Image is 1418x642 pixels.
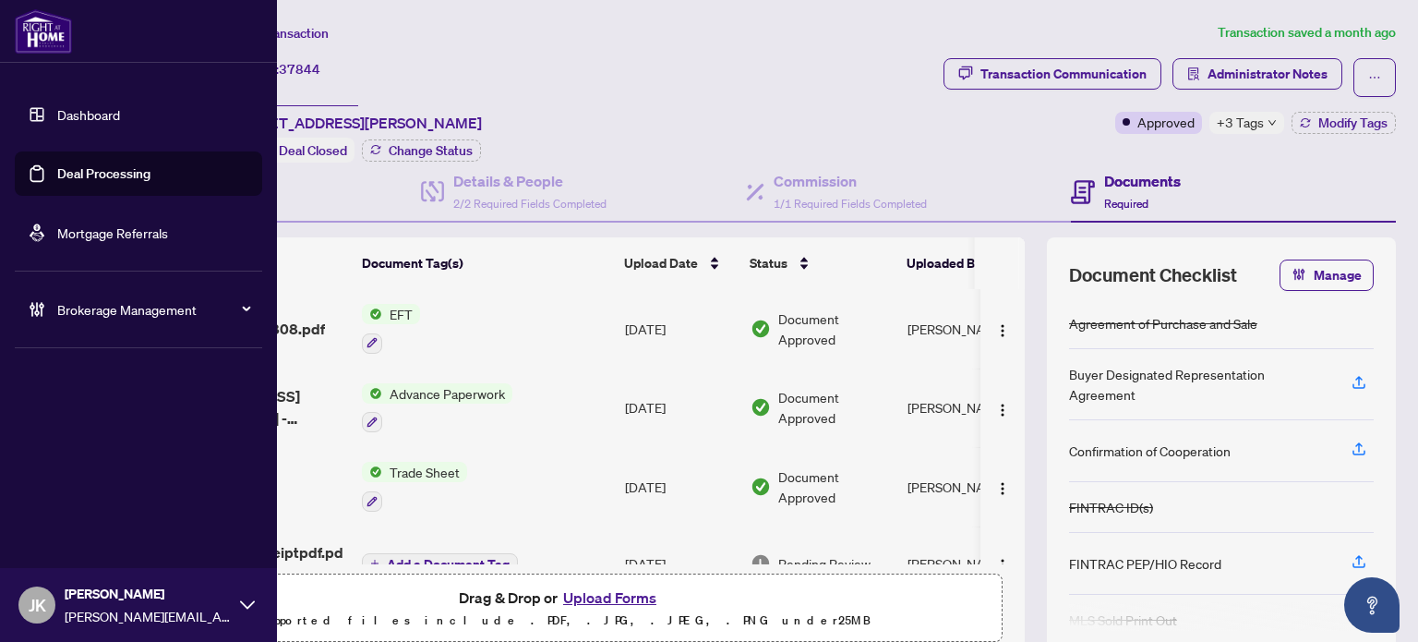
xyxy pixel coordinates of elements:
th: Status [742,237,899,289]
button: Logo [988,393,1017,422]
img: Logo [995,481,1010,496]
span: plus [370,559,379,568]
div: FINTRAC PEP/HIO Record [1069,553,1221,574]
img: Status Icon [362,304,382,324]
img: Status Icon [362,383,382,404]
div: Status: [229,138,354,163]
button: Modify Tags [1292,112,1396,134]
h4: Documents [1104,170,1181,192]
span: solution [1187,67,1200,80]
img: Logo [995,558,1010,573]
th: Uploaded By [899,237,1038,289]
span: Modify Tags [1318,116,1388,129]
button: Manage [1280,260,1374,291]
button: Open asap [1344,577,1400,633]
span: ellipsis [1368,71,1381,84]
div: Transaction Communication [980,59,1147,89]
div: Agreement of Purchase and Sale [1069,313,1257,333]
div: Buyer Designated Representation Agreement [1069,364,1329,405]
button: Status IconAdvance Paperwork [362,383,512,433]
span: +3 Tags [1217,112,1264,133]
span: EFT [382,304,420,324]
span: Brokerage Management [57,299,249,320]
span: Advance Paperwork [382,383,512,404]
div: FINTRAC ID(s) [1069,497,1153,517]
td: [DATE] [618,289,743,369]
td: [PERSON_NAME] [900,369,1039,448]
span: Document Approved [778,309,893,349]
td: [DATE] [618,447,743,527]
a: Dashboard [57,106,120,123]
img: Logo [995,323,1010,338]
span: Pending Review [778,553,871,574]
img: logo [15,9,72,54]
span: View Transaction [230,25,329,42]
span: Document Approved [778,466,893,507]
button: Logo [988,314,1017,344]
a: Mortgage Referrals [57,224,168,241]
button: Upload Forms [558,586,662,610]
span: Add a Document Tag [387,558,510,571]
img: Document Status [751,553,771,574]
img: Document Status [751,477,771,497]
td: [PERSON_NAME] [900,447,1039,527]
span: Change Status [389,144,473,157]
img: Document Status [751,319,771,339]
p: Supported files include .PDF, .JPG, .JPEG, .PNG under 25 MB [130,610,991,632]
h4: Commission [774,170,927,192]
button: Administrator Notes [1172,58,1342,90]
span: Status [750,253,787,273]
td: [PERSON_NAME] [900,289,1039,369]
span: 2/2 Required Fields Completed [453,197,607,211]
button: Change Status [362,139,481,162]
td: [DATE] [618,527,743,600]
span: 1/1 Required Fields Completed [774,197,927,211]
h4: Details & People [453,170,607,192]
span: Required [1104,197,1148,211]
span: [STREET_ADDRESS][PERSON_NAME] [229,112,482,134]
button: Add a Document Tag [362,553,518,575]
button: Status IconEFT [362,304,420,354]
img: Logo [995,403,1010,418]
span: Deal Closed [279,142,347,159]
span: Trade Sheet [382,462,467,482]
th: Upload Date [617,237,742,289]
img: Status Icon [362,462,382,482]
a: Deal Processing [57,165,150,182]
article: Transaction saved a month ago [1218,22,1396,43]
span: down [1268,118,1277,127]
span: Administrator Notes [1208,59,1328,89]
span: Approved [1137,112,1195,132]
span: JK [29,592,46,618]
button: Add a Document Tag [362,551,518,575]
td: [DATE] [618,369,743,448]
span: Drag & Drop or [459,586,662,610]
button: Status IconTrade Sheet [362,462,467,512]
span: 37844 [279,61,320,78]
td: [PERSON_NAME] [900,527,1039,600]
button: Transaction Communication [943,58,1161,90]
span: Document Approved [778,387,893,428]
span: Upload Date [624,253,698,273]
th: Document Tag(s) [354,237,617,289]
span: Document Checklist [1069,262,1237,288]
span: Manage [1314,260,1362,290]
button: Logo [988,472,1017,502]
img: Document Status [751,397,771,418]
button: Logo [988,549,1017,578]
span: [PERSON_NAME] [65,584,231,604]
span: [PERSON_NAME][EMAIL_ADDRESS][DOMAIN_NAME] [65,606,231,626]
div: Confirmation of Cooperation [1069,441,1231,461]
